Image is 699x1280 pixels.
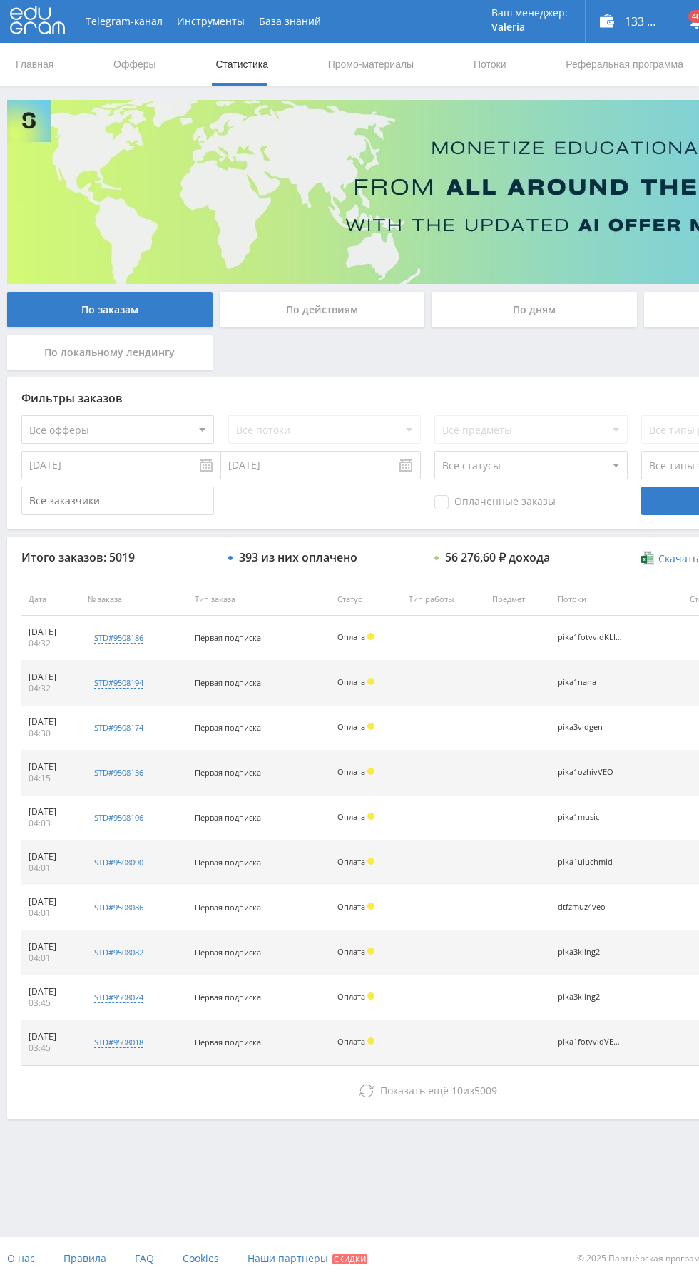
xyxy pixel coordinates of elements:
div: pika1fotvvidVEO3 [558,1037,622,1047]
span: Оплата [337,946,365,957]
span: Холд [367,858,374,865]
div: По действиям [220,292,425,327]
a: Cookies [183,1237,219,1280]
span: Оплата [337,991,365,1002]
th: Статус [330,584,402,616]
th: № заказа [81,584,188,616]
span: Первая подписка [195,947,261,958]
div: По заказам [7,292,213,327]
div: std#9508018 [94,1037,143,1048]
span: Первая подписка [195,632,261,643]
span: Первая подписка [195,767,261,778]
span: Оплаченные заказы [434,495,556,509]
div: 03:45 [29,997,73,1009]
div: [DATE] [29,716,73,728]
div: [DATE] [29,941,73,953]
span: Первая подписка [195,722,261,733]
span: FAQ [135,1251,154,1265]
div: [DATE] [29,626,73,638]
div: [DATE] [29,986,73,997]
span: Первая подписка [195,1037,261,1047]
span: из [380,1084,497,1097]
div: 04:15 [29,773,73,784]
div: pika3kling2 [558,948,622,957]
span: Первая подписка [195,677,261,688]
div: std#9508106 [94,812,143,823]
div: По дням [432,292,637,327]
span: Оплата [337,676,365,687]
div: [DATE] [29,671,73,683]
a: Потоки [472,43,508,86]
a: О нас [7,1237,35,1280]
span: Наши партнеры [248,1251,328,1265]
span: Оплата [337,811,365,822]
th: Тип работы [402,584,484,616]
div: pika1fotvvidKLING [558,633,622,642]
div: pika3kling2 [558,992,622,1002]
th: Потоки [551,584,660,616]
span: Cookies [183,1251,219,1265]
span: 5009 [474,1084,497,1097]
span: Холд [367,678,374,685]
th: Предмет [485,584,551,616]
div: std#9508086 [94,902,143,913]
span: Оплата [337,766,365,777]
div: std#9508024 [94,992,143,1003]
div: 393 из них оплачено [239,551,357,564]
div: pika3vidgen [558,723,622,732]
span: О нас [7,1251,35,1265]
span: Первая подписка [195,992,261,1002]
div: По локальному лендингу [7,335,213,370]
div: 04:32 [29,683,73,694]
span: Оплата [337,856,365,867]
span: Холд [367,903,374,910]
span: Оплата [337,721,365,732]
span: Скидки [332,1254,367,1264]
a: FAQ [135,1237,154,1280]
div: Итого заказов: 5019 [21,551,214,564]
div: 04:01 [29,863,73,874]
span: Холд [367,948,374,955]
div: std#9508082 [94,947,143,958]
img: xlsx [641,551,653,565]
a: Промо-материалы [327,43,415,86]
span: Оплата [337,901,365,912]
span: Оплата [337,1036,365,1047]
th: Тип заказа [188,584,330,616]
div: [DATE] [29,896,73,908]
div: std#9508090 [94,857,143,868]
span: Оплата [337,631,365,642]
div: 03:45 [29,1042,73,1054]
a: Правила [63,1237,106,1280]
span: Холд [367,1037,374,1045]
a: Главная [14,43,55,86]
span: Первая подписка [195,902,261,913]
span: Холд [367,992,374,1000]
th: Дата [21,584,81,616]
p: Ваш менеджер: [491,7,568,19]
div: [DATE] [29,806,73,818]
div: pika1nana [558,678,622,687]
span: Первая подписка [195,812,261,823]
div: pika1music [558,813,622,822]
div: [DATE] [29,761,73,773]
span: Первая подписка [195,857,261,868]
a: Статистика [214,43,270,86]
span: 10 [451,1084,463,1097]
div: std#9508194 [94,677,143,689]
input: Все заказчики [21,487,214,515]
span: Холд [367,813,374,820]
span: Холд [367,723,374,730]
span: Правила [63,1251,106,1265]
a: Офферы [112,43,158,86]
p: Valeria [491,21,568,33]
div: dtfzmuz4veo [558,903,622,912]
div: 04:30 [29,728,73,739]
div: 04:01 [29,908,73,919]
div: std#9508186 [94,632,143,644]
div: std#9508136 [94,767,143,778]
a: Наши партнеры Скидки [248,1237,367,1280]
div: 04:32 [29,638,73,649]
span: Холд [367,633,374,640]
div: pika1ozhivVEO [558,768,622,777]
